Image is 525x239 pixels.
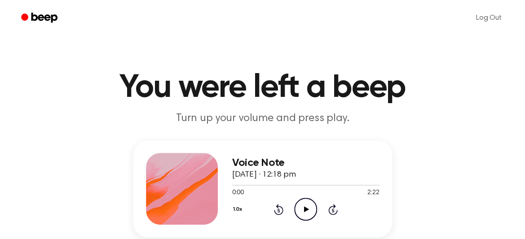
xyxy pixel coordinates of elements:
[232,188,244,198] span: 0:00
[232,202,246,217] button: 1.0x
[15,9,66,27] a: Beep
[232,171,296,179] span: [DATE] · 12:18 pm
[467,7,511,29] a: Log Out
[367,188,379,198] span: 2:22
[232,157,379,169] h3: Voice Note
[90,111,435,126] p: Turn up your volume and press play.
[33,72,493,104] h1: You were left a beep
